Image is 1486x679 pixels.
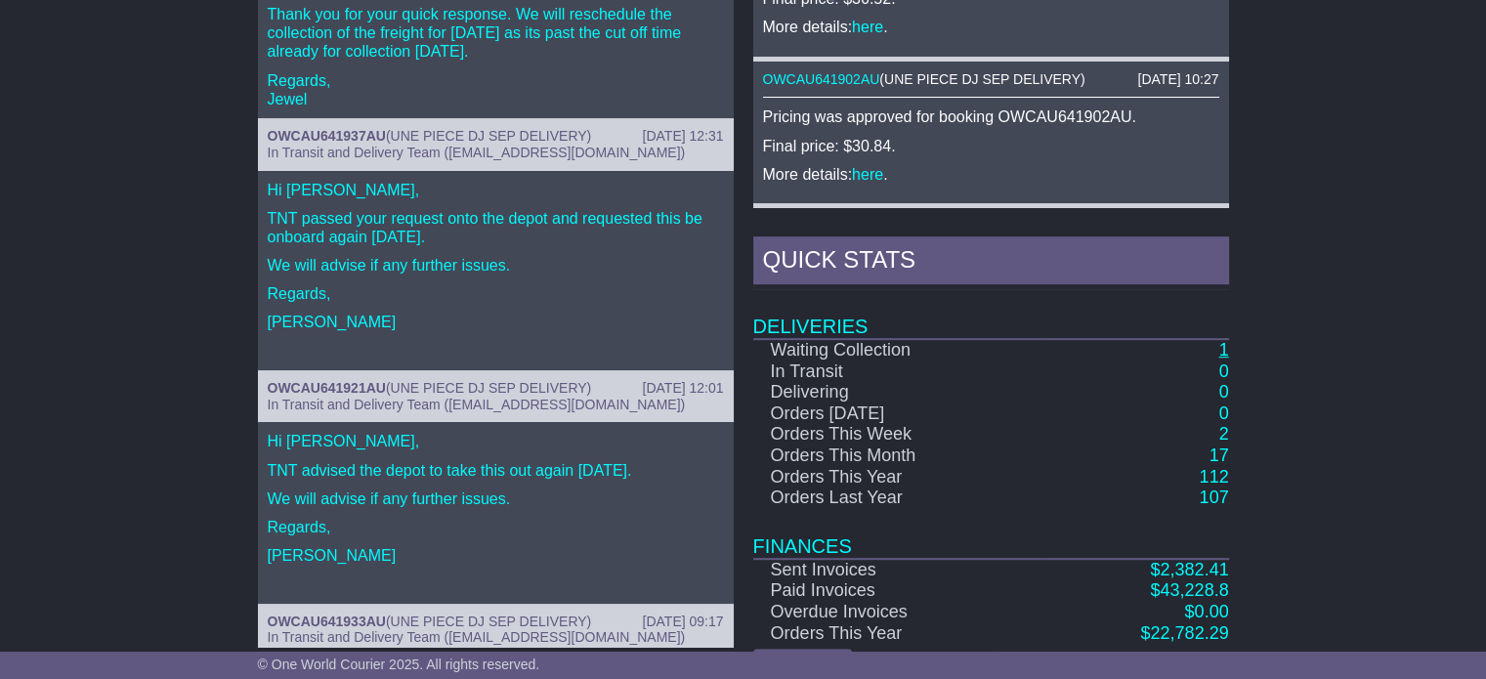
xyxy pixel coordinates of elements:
td: Overdue Invoices [753,602,1041,623]
a: OWCAU641937AU [268,128,386,144]
a: OWCAU641902AU [763,71,880,87]
p: Hi [PERSON_NAME], [268,432,724,450]
p: We will advise if any further issues. [268,489,724,508]
td: Deliveries [753,289,1229,339]
td: Waiting Collection [753,339,1041,361]
p: Hi [PERSON_NAME], [268,181,724,199]
div: ( ) [268,614,724,630]
p: Pricing was approved for booking OWCAU641902AU. [763,107,1219,126]
a: 1 [1218,340,1228,360]
div: ( ) [268,380,724,397]
td: Sent Invoices [753,559,1041,581]
td: Delivering [753,382,1041,403]
span: 43,228.8 [1160,580,1228,600]
td: Orders This Year [753,623,1041,645]
p: More details: . [763,18,1219,36]
p: Thank you for your quick response. We will reschedule the collection of the freight for [DATE] as... [268,5,724,62]
a: 107 [1199,488,1228,507]
div: [DATE] 10:27 [1137,71,1218,88]
span: UNE PIECE DJ SEP DELIVERY [391,614,587,629]
a: $22,782.29 [1140,623,1228,643]
span: UNE PIECE DJ SEP DELIVERY [391,380,587,396]
td: Paid Invoices [753,580,1041,602]
div: [DATE] 12:31 [642,128,723,145]
a: 0 [1218,382,1228,402]
td: Finances [753,509,1229,559]
a: 2 [1218,424,1228,444]
p: Regards, [268,284,724,303]
p: More details: . [763,165,1219,184]
div: [DATE] 12:01 [642,380,723,397]
td: Orders Last Year [753,488,1041,509]
td: In Transit [753,361,1041,383]
p: TNT advised the depot to take this out again [DATE]. [268,461,724,480]
span: 0.00 [1194,602,1228,621]
div: [DATE] 09:17 [642,614,723,630]
a: 0 [1218,361,1228,381]
span: UNE PIECE DJ SEP DELIVERY [391,128,587,144]
div: Quick Stats [753,236,1229,289]
span: In Transit and Delivery Team ([EMAIL_ADDRESS][DOMAIN_NAME]) [268,397,686,412]
p: [PERSON_NAME] [268,546,724,565]
p: [PERSON_NAME] [268,313,724,331]
a: $2,382.41 [1150,560,1228,579]
a: $43,228.8 [1150,580,1228,600]
span: In Transit and Delivery Team ([EMAIL_ADDRESS][DOMAIN_NAME]) [268,145,686,160]
a: 0 [1218,403,1228,423]
div: ( ) [268,128,724,145]
p: Regards, [268,518,724,536]
a: here [852,19,883,35]
td: Orders This Month [753,446,1041,467]
span: 22,782.29 [1150,623,1228,643]
p: Regards, Jewel [268,71,724,108]
a: 17 [1209,446,1228,465]
a: OWCAU641921AU [268,380,386,396]
td: Orders This Year [753,467,1041,488]
a: OWCAU641933AU [268,614,386,629]
div: ( ) [763,71,1219,88]
td: Orders [DATE] [753,403,1041,425]
span: 2,382.41 [1160,560,1228,579]
span: In Transit and Delivery Team ([EMAIL_ADDRESS][DOMAIN_NAME]) [268,629,686,645]
a: $0.00 [1184,602,1228,621]
td: Orders This Week [753,424,1041,446]
a: here [852,166,883,183]
span: © One World Courier 2025. All rights reserved. [258,657,540,672]
a: 112 [1199,467,1228,487]
span: UNE PIECE DJ SEP DELIVERY [884,71,1081,87]
p: TNT passed your request onto the depot and requested this be onboard again [DATE]. [268,209,724,246]
p: We will advise if any further issues. [268,256,724,275]
p: Final price: $30.84. [763,137,1219,155]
